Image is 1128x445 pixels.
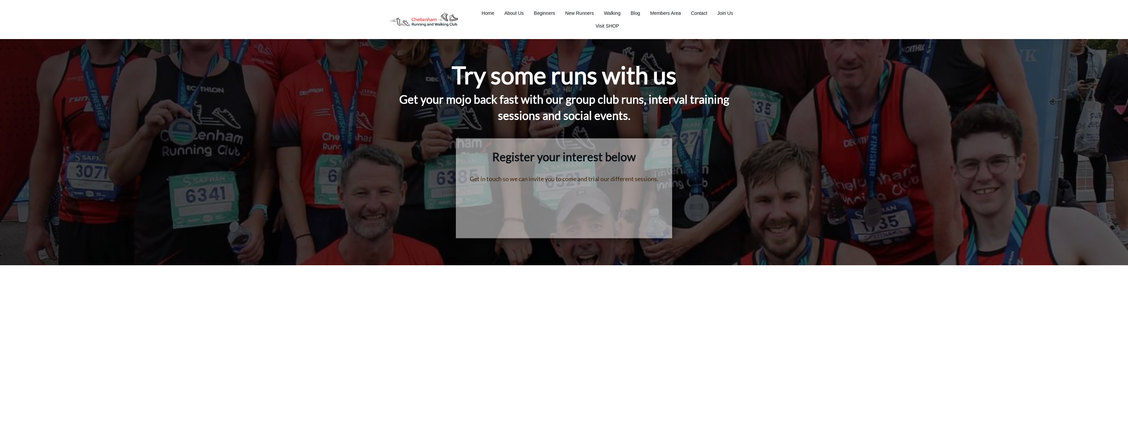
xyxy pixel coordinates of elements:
[717,8,733,18] a: Join Us
[596,21,619,31] a: Visit SHOP
[382,8,464,31] img: Decathlon
[504,8,524,18] a: About Us
[470,149,658,173] h2: Register your interest below
[534,8,555,18] a: Beginners
[470,185,658,235] iframe: 1 Runner Interest Form
[452,60,677,91] h1: Try some runs with us
[565,8,594,18] a: New Runners
[650,8,681,18] a: Members Area
[604,8,620,18] a: Walking
[482,8,494,18] a: Home
[691,8,707,18] a: Contact
[470,174,658,184] p: Get in touch so we can invite you to come and trial our different sessions.
[382,91,746,131] h4: Get your mojo back fast with our group club runs, interval training sessions and social events.
[631,8,640,18] a: Blog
